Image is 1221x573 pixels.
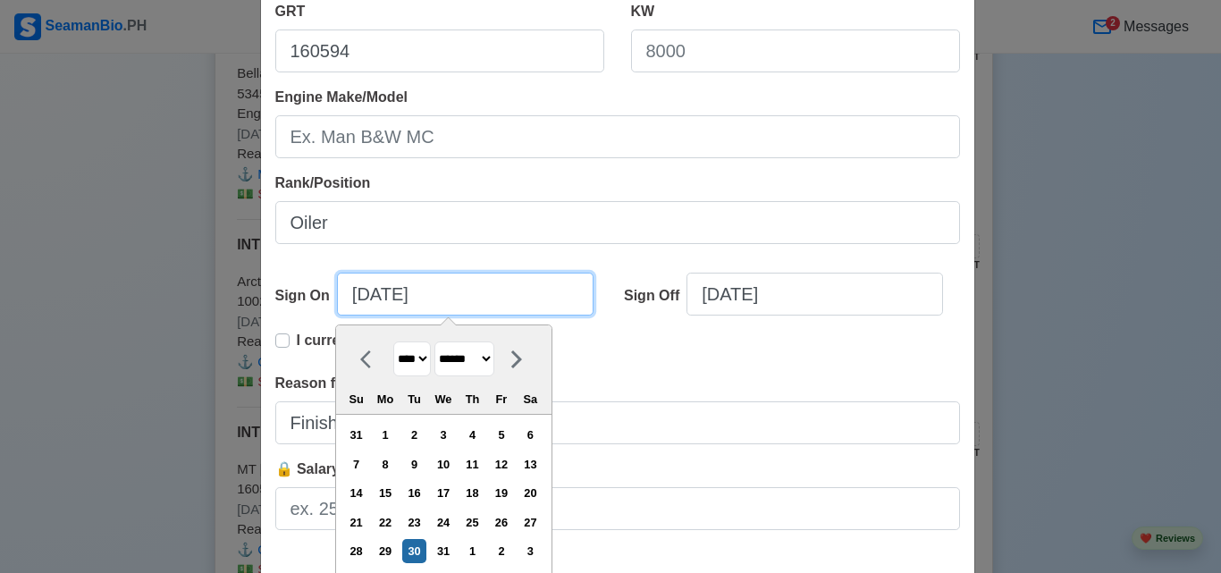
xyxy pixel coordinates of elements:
div: Choose Tuesday, August 9th, 2022 [402,452,426,476]
input: 8000 [631,29,960,72]
div: Choose Wednesday, August 3rd, 2022 [431,423,455,447]
div: Choose Sunday, July 31st, 2022 [344,423,368,447]
div: Choose Thursday, August 4th, 2022 [460,423,484,447]
div: Choose Saturday, August 6th, 2022 [518,423,543,447]
div: Choose Friday, August 12th, 2022 [489,452,513,476]
input: ex. 2500 [275,487,960,530]
div: Choose Tuesday, August 2nd, 2022 [402,423,426,447]
div: Sign On [275,285,337,307]
div: Choose Monday, August 22nd, 2022 [373,510,397,535]
div: We [431,387,455,411]
input: Ex: Third Officer or 3/OFF [275,201,960,244]
div: Choose Monday, August 29th, 2022 [373,539,397,563]
span: Engine Make/Model [275,89,408,105]
div: Choose Monday, August 15th, 2022 [373,481,397,505]
div: Choose Monday, August 8th, 2022 [373,452,397,476]
div: Choose Wednesday, August 17th, 2022 [431,481,455,505]
div: Choose Sunday, August 21st, 2022 [344,510,368,535]
div: Choose Thursday, September 1st, 2022 [460,539,484,563]
input: 33922 [275,29,604,72]
span: Rank/Position [275,175,371,190]
div: Choose Wednesday, August 10th, 2022 [431,452,455,476]
div: Choose Thursday, August 11th, 2022 [460,452,484,476]
div: Choose Tuesday, August 30th, 2022 [402,539,426,563]
div: Choose Friday, September 2nd, 2022 [489,539,513,563]
span: 🔒 Salary (USD) [275,461,383,476]
span: GRT [275,4,306,19]
input: Ex. Man B&W MC [275,115,960,158]
input: Your reason for disembarkation... [275,401,960,444]
div: Choose Friday, August 5th, 2022 [489,423,513,447]
div: Choose Friday, August 19th, 2022 [489,481,513,505]
div: Th [460,387,484,411]
span: KW [631,4,655,19]
div: Choose Wednesday, August 31st, 2022 [431,539,455,563]
div: Sign Off [624,285,686,307]
p: I currently work here [297,330,437,351]
div: Choose Friday, August 26th, 2022 [489,510,513,535]
div: Choose Sunday, August 14th, 2022 [344,481,368,505]
div: Choose Saturday, August 27th, 2022 [518,510,543,535]
div: Choose Thursday, August 25th, 2022 [460,510,484,535]
div: Choose Monday, August 1st, 2022 [373,423,397,447]
span: Reason for Disembarkation [275,375,461,391]
div: Mo [373,387,397,411]
div: Choose Thursday, August 18th, 2022 [460,481,484,505]
div: Choose Tuesday, August 23rd, 2022 [402,510,426,535]
div: Choose Saturday, August 20th, 2022 [518,481,543,505]
div: Sa [518,387,543,411]
div: Choose Sunday, August 7th, 2022 [344,452,368,476]
div: Su [344,387,368,411]
div: Fr [489,387,513,411]
div: Choose Saturday, September 3rd, 2022 [518,539,543,563]
div: Choose Wednesday, August 24th, 2022 [431,510,455,535]
div: Choose Saturday, August 13th, 2022 [518,452,543,476]
div: Tu [402,387,426,411]
div: Choose Tuesday, August 16th, 2022 [402,481,426,505]
div: Choose Sunday, August 28th, 2022 [344,539,368,563]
